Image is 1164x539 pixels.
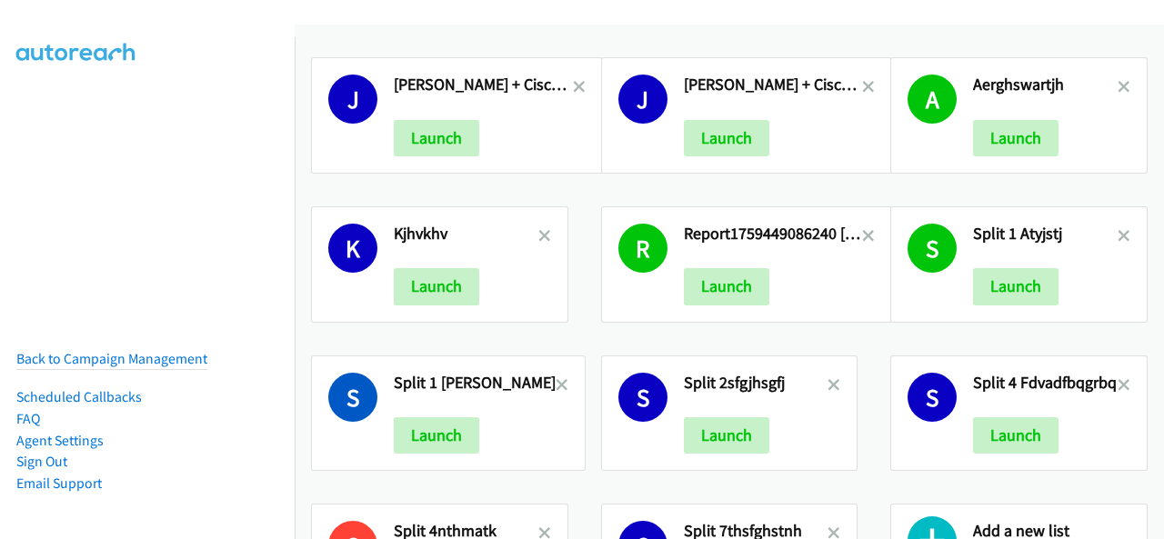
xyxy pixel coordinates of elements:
[16,410,40,427] a: FAQ
[973,224,1118,245] h2: Split 1 Atyjstj
[394,120,479,156] button: Launch
[16,453,67,470] a: Sign Out
[908,373,957,422] h1: S
[394,268,479,304] button: Launch
[684,120,769,156] button: Launch
[973,417,1059,454] button: Launch
[394,75,573,95] h2: [PERSON_NAME] + Cisco Q1 Fy26 Apjc [PERSON_NAME]
[684,268,769,304] button: Launch
[618,373,667,422] h1: S
[973,75,1118,95] h2: Aerghswartjh
[394,373,556,394] h2: Split 1 [PERSON_NAME]
[618,75,667,124] h1: J
[684,373,828,394] h2: Split 2sfgjhsgfj
[328,224,377,273] h1: K
[684,75,863,95] h2: [PERSON_NAME] + Cisco Q1 Fy26 Apjc An Zsfghs
[16,350,207,367] a: Back to Campaign Management
[16,388,142,405] a: Scheduled Callbacks
[394,417,479,454] button: Launch
[973,120,1059,156] button: Launch
[908,75,957,124] h1: A
[973,268,1059,304] button: Launch
[394,224,538,245] h2: Kjhvkhv
[16,474,102,492] a: Email Support
[973,373,1118,394] h2: Split 4 Fdvadfbqgrbq
[328,373,377,422] h1: S
[684,224,863,245] h2: Report1759449086240 [PERSON_NAME]
[908,224,957,273] h1: S
[16,432,104,449] a: Agent Settings
[684,417,769,454] button: Launch
[328,75,377,124] h1: J
[618,224,667,273] h1: R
